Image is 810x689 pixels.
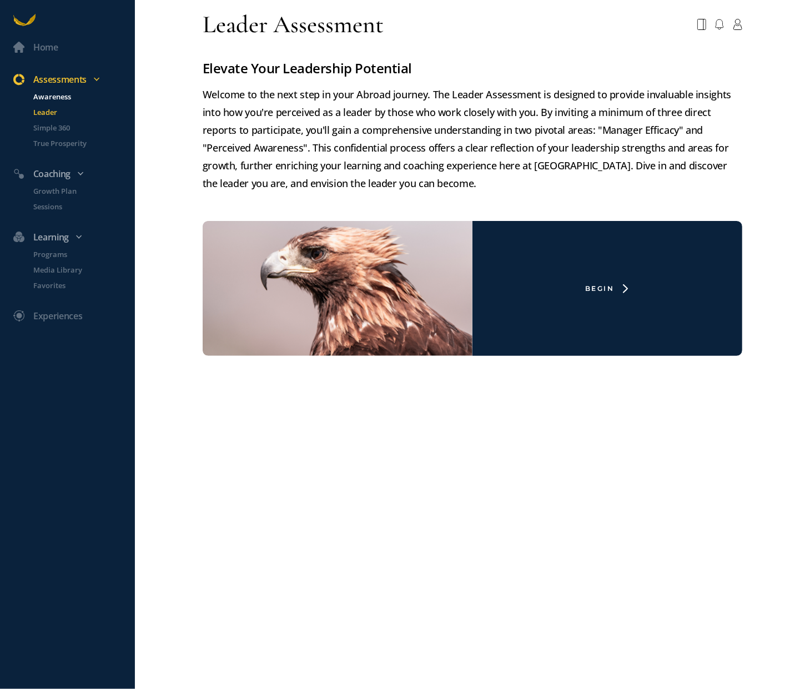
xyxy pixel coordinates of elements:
div: Leader Assessment [203,9,384,40]
a: Programs [20,249,135,260]
div: Begin [585,284,614,293]
a: Favorites [20,280,135,291]
h3: Elevate Your Leadership Potential [203,58,743,79]
div: Learning [7,230,139,244]
a: Growth Plan [20,185,135,197]
p: Media Library [33,264,133,275]
p: Sessions [33,201,133,212]
a: True Prosperity [20,138,135,149]
a: Begin [196,221,749,356]
p: Welcome to the next step in your Abroad journey. The Leader Assessment is designed to provide inv... [203,86,743,192]
a: Leader [20,107,135,118]
div: Coaching [7,167,139,181]
p: True Prosperity [33,138,133,149]
p: Programs [33,249,133,260]
p: Leader [33,107,133,118]
p: Awareness [33,91,133,102]
div: Home [33,40,58,54]
a: Simple 360 [20,122,135,133]
p: Simple 360 [33,122,133,133]
div: Experiences [33,309,82,323]
img: eagle-leader-survey.png [203,221,472,356]
p: Growth Plan [33,185,133,197]
p: Favorites [33,280,133,291]
a: Sessions [20,201,135,212]
a: Awareness [20,91,135,102]
div: Assessments [7,72,139,87]
a: Media Library [20,264,135,275]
